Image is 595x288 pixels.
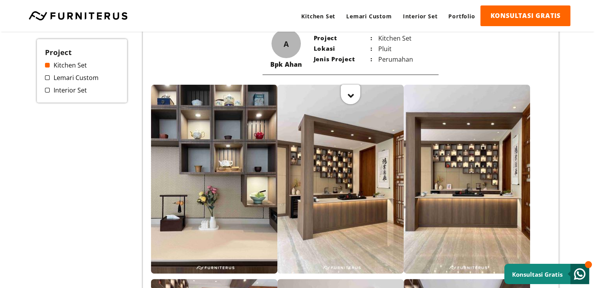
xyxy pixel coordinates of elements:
[313,44,372,53] p: Lokasi
[284,38,289,49] span: A
[45,73,119,82] a: Lemari Custom
[372,44,431,53] p: Pluit
[372,34,431,43] p: Kitchen Set
[270,60,302,69] div: Bpk Ahan
[512,270,563,278] small: Konsultasi Gratis
[397,5,443,27] a: Interior Set
[313,34,372,43] p: Project
[372,55,431,64] p: Perumahan
[45,47,119,57] h3: Project
[480,5,570,26] a: KONSULTASI GRATIS
[45,61,119,69] a: Kitchen Set
[443,5,480,27] a: Portfolio
[504,264,589,284] a: Konsultasi Gratis
[296,5,341,27] a: Kitchen Set
[341,5,397,27] a: Lemari Custom
[45,86,119,94] a: Interior Set
[313,55,372,64] p: Jenis Project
